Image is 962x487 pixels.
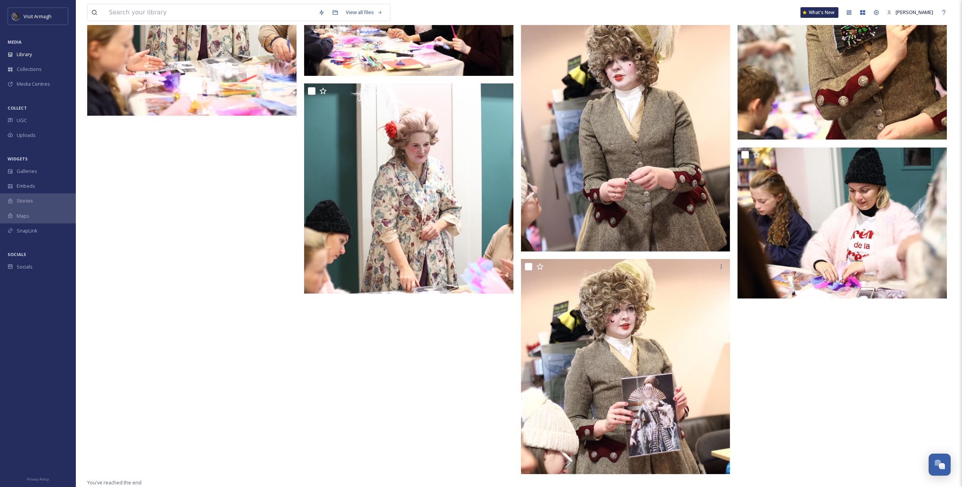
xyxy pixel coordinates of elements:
span: Privacy Policy [27,477,49,482]
img: 171125_001.JPG [304,83,513,294]
a: [PERSON_NAME] [883,5,937,20]
span: Galleries [17,168,37,175]
a: Privacy Policy [27,474,49,483]
span: Uploads [17,132,36,139]
span: UGC [17,117,27,124]
span: Maps [17,212,29,220]
span: You've reached the end [87,479,141,486]
img: THE-FIRST-PLACE-VISIT-ARMAGH.COM-BLACK.jpg [12,13,20,20]
span: SOCIALS [8,251,26,257]
span: MEDIA [8,39,22,45]
a: View all files [342,5,386,20]
button: Open Chat [929,454,951,476]
img: 171125_005.JPG [738,148,947,298]
span: Library [17,51,32,58]
span: Socials [17,263,33,270]
span: Collections [17,66,42,73]
a: What's New [800,7,838,18]
span: Media Centres [17,80,50,88]
span: WIDGETS [8,156,28,162]
span: COLLECT [8,105,27,111]
img: 171125_004.JPG [521,259,730,474]
input: Search your library [105,4,315,21]
span: [PERSON_NAME] [896,9,933,16]
span: Stories [17,197,33,204]
span: Visit Armagh [24,13,52,20]
span: Embeds [17,182,35,190]
span: SnapLink [17,227,38,234]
